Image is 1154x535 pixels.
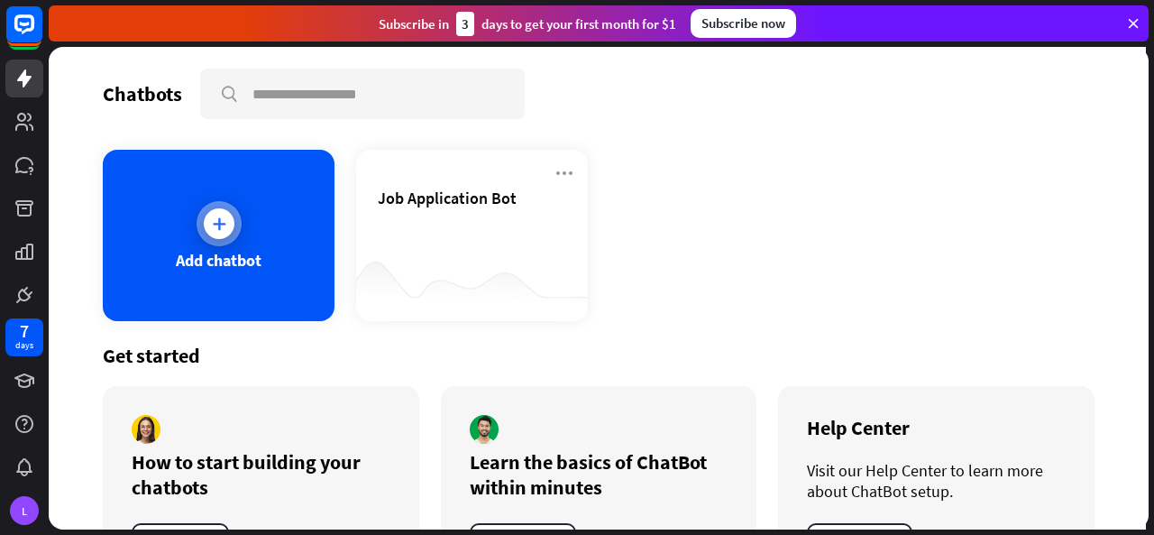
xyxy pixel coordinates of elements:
span: Job Application Bot [378,188,517,208]
a: 7 days [5,318,43,356]
div: Visit our Help Center to learn more about ChatBot setup. [807,460,1066,502]
div: Subscribe in days to get your first month for $1 [379,12,676,36]
div: Get started [103,343,1094,368]
img: author [470,415,499,444]
div: Learn the basics of ChatBot within minutes [470,449,728,500]
div: Add chatbot [176,250,261,271]
button: Open LiveChat chat widget [14,7,69,61]
div: Help Center [807,415,1066,440]
div: days [15,339,33,352]
div: 7 [20,323,29,339]
div: How to start building your chatbots [132,449,390,500]
img: author [132,415,160,444]
div: 3 [456,12,474,36]
div: Subscribe now [691,9,796,38]
div: Chatbots [103,81,182,106]
div: L [10,496,39,525]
